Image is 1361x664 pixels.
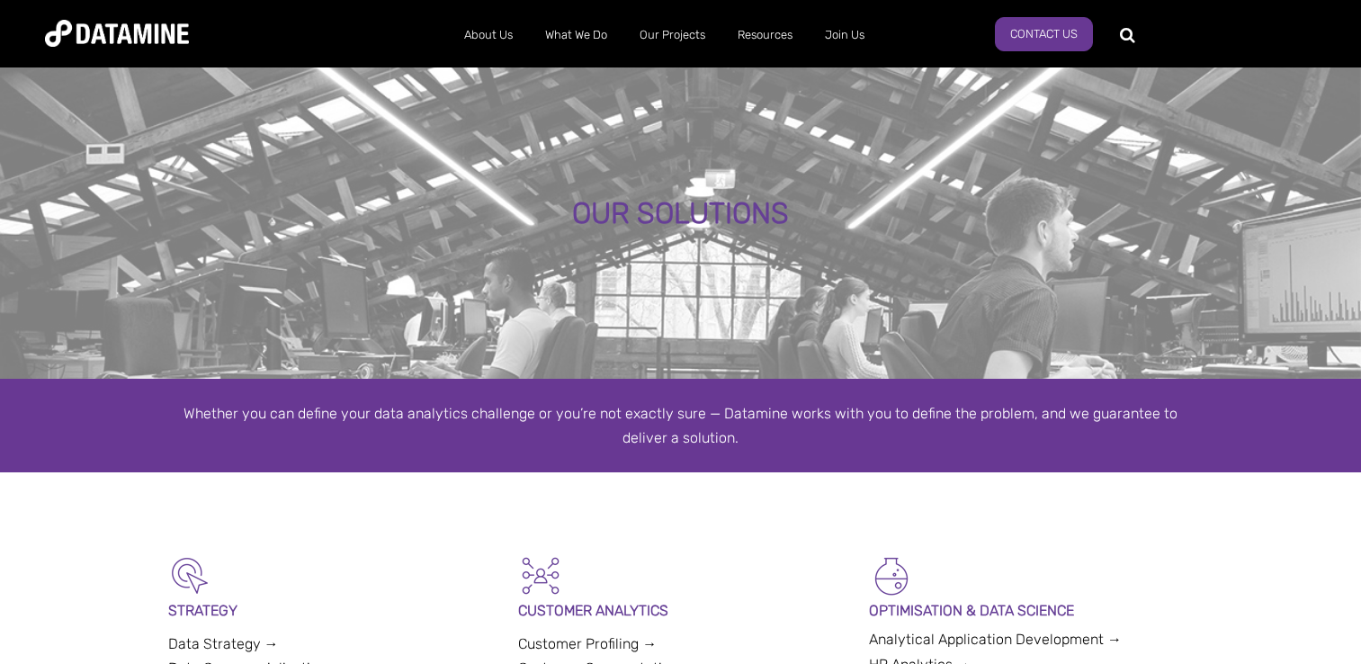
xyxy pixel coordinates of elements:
div: Whether you can define your data analytics challenge or you’re not exactly sure — Datamine works ... [168,401,1194,450]
a: Contact Us [995,17,1093,51]
img: Strategy-1 [168,553,213,598]
div: OUR SOLUTIONS [159,198,1202,230]
a: Resources [721,12,809,58]
a: Customer Profiling → [518,635,657,652]
a: Our Projects [623,12,721,58]
a: Analytical Application Development → [869,631,1122,648]
img: Customer Analytics [518,553,563,598]
p: STRATEGY [168,598,493,623]
img: Datamine [45,20,189,47]
img: Optimisation & Data Science [869,553,914,598]
p: CUSTOMER ANALYTICS [518,598,843,623]
a: Join Us [809,12,881,58]
a: Data Strategy → [168,635,279,652]
p: OPTIMISATION & DATA SCIENCE [869,598,1194,623]
a: What We Do [529,12,623,58]
a: About Us [448,12,529,58]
